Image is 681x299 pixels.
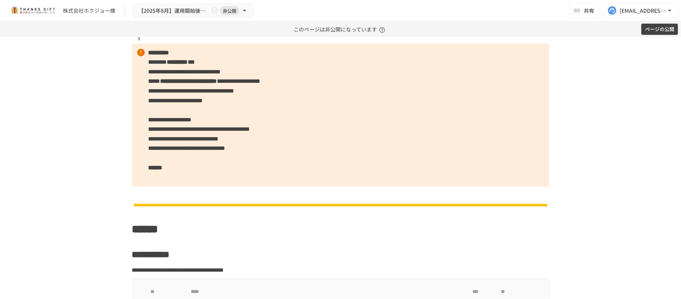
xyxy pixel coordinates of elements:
[569,3,600,18] button: 共有
[220,7,239,15] span: 非公開
[294,21,387,37] p: このページは非公開になっています
[603,3,678,18] button: [EMAIL_ADDRESS][DOMAIN_NAME]
[9,4,57,16] img: mMP1OxWUAhQbsRWCurg7vIHe5HqDpP7qZo7fRoNLXQh
[584,6,594,15] span: 共有
[63,7,115,15] div: 株式会社ホクジョー様
[641,24,678,35] button: ページの公開
[620,6,666,15] div: [EMAIL_ADDRESS][DOMAIN_NAME]
[132,203,549,208] img: n6GUNqEHdaibHc1RYGm9WDNsCbxr1vBAv6Dpu1pJovz
[134,3,253,18] button: 【2025年8月】運用開始後振り返りミーティング非公開
[138,6,209,15] span: 【2025年8月】運用開始後振り返りミーティング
